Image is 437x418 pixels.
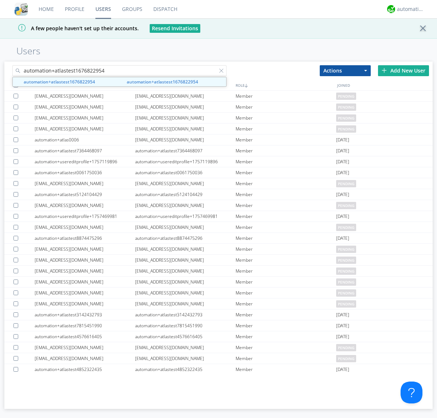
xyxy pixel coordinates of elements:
div: Member [236,320,336,331]
span: pending [336,289,356,297]
div: [EMAIL_ADDRESS][DOMAIN_NAME] [35,255,135,265]
div: [EMAIL_ADDRESS][DOMAIN_NAME] [35,200,135,211]
div: [EMAIL_ADDRESS][DOMAIN_NAME] [135,298,236,309]
div: Member [236,331,336,342]
div: Member [236,211,336,222]
div: Member [236,113,336,123]
div: [EMAIL_ADDRESS][DOMAIN_NAME] [35,298,135,309]
iframe: Toggle Customer Support [401,382,422,403]
div: automation+usereditprofile+1757119896 [35,156,135,167]
a: [EMAIL_ADDRESS][DOMAIN_NAME][EMAIL_ADDRESS][DOMAIN_NAME]Memberpending [4,124,433,134]
div: [EMAIL_ADDRESS][DOMAIN_NAME] [35,124,135,134]
a: [EMAIL_ADDRESS][DOMAIN_NAME][EMAIL_ADDRESS][DOMAIN_NAME]Memberpending [4,244,433,255]
a: [EMAIL_ADDRESS][DOMAIN_NAME][EMAIL_ADDRESS][DOMAIN_NAME]Memberpending [4,200,433,211]
a: automation+usereditprofile+1757469981automation+usereditprofile+1757469981Member[DATE] [4,211,433,222]
a: [EMAIL_ADDRESS][DOMAIN_NAME][EMAIL_ADDRESS][DOMAIN_NAME]Memberpending [4,288,433,298]
div: automation+atlastest8874475296 [35,233,135,243]
div: automation+usereditprofile+1757469981 [135,211,236,222]
strong: automation+atlastest1676822954 [24,79,95,85]
div: Member [236,178,336,189]
div: Member [236,233,336,243]
div: automation+atlastest0061750036 [35,167,135,178]
div: [EMAIL_ADDRESS][DOMAIN_NAME] [35,244,135,254]
div: [EMAIL_ADDRESS][DOMAIN_NAME] [35,102,135,112]
div: Member [236,309,336,320]
a: [EMAIL_ADDRESS][DOMAIN_NAME][EMAIL_ADDRESS][DOMAIN_NAME]Memberpending [4,298,433,309]
a: [EMAIL_ADDRESS][DOMAIN_NAME][EMAIL_ADDRESS][DOMAIN_NAME]Memberpending [4,91,433,102]
div: Member [236,167,336,178]
strong: automation+atlastest1676822954 [127,79,198,85]
div: Add New User [378,65,429,76]
div: [EMAIL_ADDRESS][DOMAIN_NAME] [135,353,236,364]
span: [DATE] [336,134,349,145]
button: Actions [320,65,371,76]
div: Member [236,124,336,134]
div: automation+atlastest7364468097 [135,145,236,156]
span: A few people haven't set up their accounts. [5,25,139,32]
img: plus.svg [382,68,387,73]
div: [EMAIL_ADDRESS][DOMAIN_NAME] [35,277,135,287]
div: Member [236,353,336,364]
div: [EMAIL_ADDRESS][DOMAIN_NAME] [35,342,135,353]
div: Member [236,222,336,233]
a: [EMAIL_ADDRESS][DOMAIN_NAME][EMAIL_ADDRESS][DOMAIN_NAME]Memberpending [4,222,433,233]
span: [DATE] [336,320,349,331]
div: Member [236,342,336,353]
span: pending [336,267,356,275]
div: [EMAIL_ADDRESS][DOMAIN_NAME] [135,200,236,211]
img: cddb5a64eb264b2086981ab96f4c1ba7 [15,3,28,16]
span: pending [336,180,356,187]
a: automation+atlastest3142432793automation+atlastest3142432793Member[DATE] [4,309,433,320]
div: automation+atlas0006 [35,134,135,145]
span: pending [336,246,356,253]
div: [EMAIL_ADDRESS][DOMAIN_NAME] [135,91,236,101]
div: Member [236,288,336,298]
div: Member [236,244,336,254]
a: automation+atlastest5124104429automation+atlastest5124104429Member[DATE] [4,189,433,200]
a: [EMAIL_ADDRESS][DOMAIN_NAME][EMAIL_ADDRESS][DOMAIN_NAME]Memberpending [4,277,433,288]
span: [DATE] [336,233,349,244]
div: [EMAIL_ADDRESS][DOMAIN_NAME] [135,342,236,353]
div: [EMAIL_ADDRESS][DOMAIN_NAME] [35,353,135,364]
div: [EMAIL_ADDRESS][DOMAIN_NAME] [135,244,236,254]
div: [EMAIL_ADDRESS][DOMAIN_NAME] [135,178,236,189]
div: automation+atlastest7815451990 [135,320,236,331]
span: pending [336,300,356,308]
a: [EMAIL_ADDRESS][DOMAIN_NAME][EMAIL_ADDRESS][DOMAIN_NAME]Memberpending [4,266,433,277]
input: Search users [12,65,227,76]
div: automation+atlastest4576616405 [135,331,236,342]
div: [EMAIL_ADDRESS][DOMAIN_NAME] [135,222,236,233]
span: pending [336,93,356,100]
div: [EMAIL_ADDRESS][DOMAIN_NAME] [35,178,135,189]
div: [EMAIL_ADDRESS][DOMAIN_NAME] [35,222,135,233]
div: [EMAIL_ADDRESS][DOMAIN_NAME] [135,113,236,123]
span: pending [336,202,356,209]
div: Member [236,277,336,287]
span: pending [336,344,356,351]
span: [DATE] [336,331,349,342]
div: automation+atlastest7815451990 [35,320,135,331]
span: [DATE] [336,156,349,167]
a: automation+atlastest4576616405automation+atlastest4576616405Member[DATE] [4,331,433,342]
span: [DATE] [336,309,349,320]
button: Resend Invitations [150,24,200,33]
div: [EMAIL_ADDRESS][DOMAIN_NAME] [35,91,135,101]
div: automation+usereditprofile+1757119896 [135,156,236,167]
div: automation+atlastest7364468097 [35,145,135,156]
a: [EMAIL_ADDRESS][DOMAIN_NAME][EMAIL_ADDRESS][DOMAIN_NAME]Memberpending [4,255,433,266]
div: automation+atlastest5124104429 [35,189,135,200]
span: [DATE] [336,189,349,200]
a: [EMAIL_ADDRESS][DOMAIN_NAME][EMAIL_ADDRESS][DOMAIN_NAME]Memberpending [4,353,433,364]
div: automation+atlastest8874475296 [135,233,236,243]
div: Member [236,145,336,156]
span: pending [336,103,356,111]
div: [EMAIL_ADDRESS][DOMAIN_NAME] [135,266,236,276]
div: [EMAIL_ADDRESS][DOMAIN_NAME] [135,255,236,265]
span: [DATE] [336,145,349,156]
a: [EMAIL_ADDRESS][DOMAIN_NAME][EMAIL_ADDRESS][DOMAIN_NAME]Memberpending [4,178,433,189]
span: pending [336,257,356,264]
a: automation+atlastest4852322435automation+atlastest4852322435Member[DATE] [4,364,433,375]
div: automation+atlastest4852322435 [135,364,236,375]
div: [EMAIL_ADDRESS][DOMAIN_NAME] [135,134,236,145]
span: pending [336,278,356,286]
